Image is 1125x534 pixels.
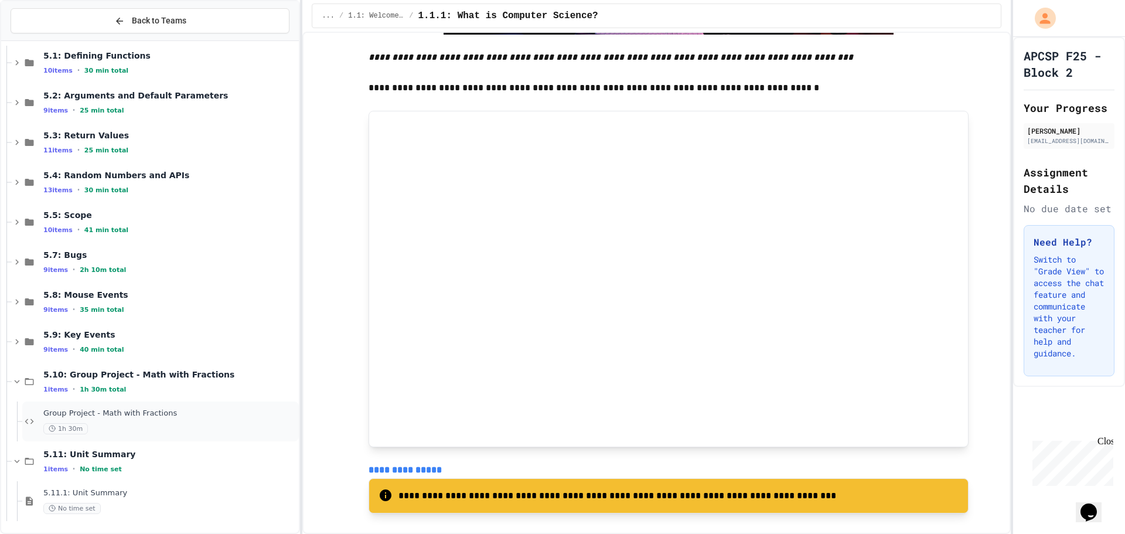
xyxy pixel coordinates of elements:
span: 9 items [43,107,68,114]
span: • [77,185,80,195]
span: 35 min total [80,306,124,314]
span: 5.5: Scope [43,210,296,220]
span: • [73,464,75,474]
span: Group Project - Math with Fractions [43,409,296,419]
span: 5.7: Bugs [43,250,296,260]
span: 9 items [43,346,68,353]
span: 1 items [43,465,68,473]
span: • [77,66,80,75]
span: 1.1.1: What is Computer Science? [418,9,598,23]
span: 5.1: Defining Functions [43,50,296,61]
h1: APCSP F25 - Block 2 [1024,47,1114,80]
span: 5.10: Group Project - Math with Fractions [43,369,296,380]
span: 25 min total [80,107,124,114]
span: 11 items [43,147,73,154]
span: No time set [43,503,101,514]
span: 10 items [43,226,73,234]
h3: Need Help? [1034,235,1104,249]
span: 13 items [43,186,73,194]
span: / [339,11,343,21]
span: • [73,345,75,354]
div: Chat with us now!Close [5,5,81,74]
button: Back to Teams [11,8,289,33]
span: 30 min total [84,67,128,74]
span: 5.2: Arguments and Default Parameters [43,90,296,101]
span: 5.11.1: Unit Summary [43,488,296,498]
span: • [73,385,75,394]
iframe: chat widget [1076,487,1113,522]
span: 5.9: Key Events [43,329,296,340]
span: • [73,305,75,314]
span: 1 items [43,386,68,393]
span: 1.1: Welcome to Computer Science [348,11,404,21]
span: No time set [80,465,122,473]
span: Back to Teams [132,15,186,27]
span: 9 items [43,266,68,274]
span: 30 min total [84,186,128,194]
span: ... [322,11,335,21]
span: 25 min total [84,147,128,154]
span: 9 items [43,306,68,314]
span: • [77,145,80,155]
span: / [409,11,413,21]
p: Switch to "Grade View" to access the chat feature and communicate with your teacher for help and ... [1034,254,1104,359]
span: 41 min total [84,226,128,234]
span: 1h 30m total [80,386,126,393]
div: [EMAIL_ADDRESS][DOMAIN_NAME] [1027,137,1111,145]
span: 5.3: Return Values [43,130,296,141]
div: No due date set [1024,202,1114,216]
span: • [77,225,80,234]
span: 5.11: Unit Summary [43,449,296,460]
span: • [73,106,75,115]
span: 10 items [43,67,73,74]
div: [PERSON_NAME] [1027,125,1111,136]
iframe: chat widget [1028,436,1113,486]
span: 40 min total [80,346,124,353]
h2: Assignment Details [1024,164,1114,197]
span: 2h 10m total [80,266,126,274]
span: 5.4: Random Numbers and APIs [43,170,296,181]
h2: Your Progress [1024,100,1114,116]
span: 5.8: Mouse Events [43,290,296,300]
span: • [73,265,75,274]
div: My Account [1022,5,1059,32]
span: 1h 30m [43,423,88,434]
